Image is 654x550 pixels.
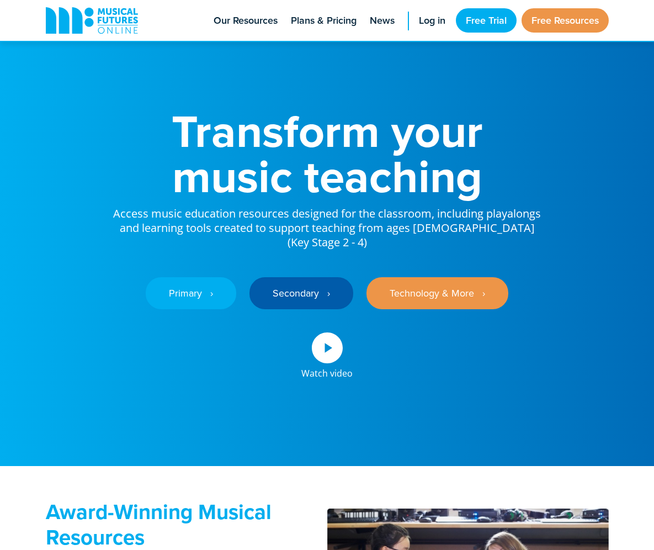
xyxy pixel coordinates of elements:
span: Our Resources [214,13,278,28]
p: Access music education resources designed for the classroom, including playalongs and learning to... [112,199,543,250]
span: News [370,13,395,28]
span: Log in [419,13,445,28]
span: Plans & Pricing [291,13,357,28]
div: Watch video [301,363,353,378]
a: Free Resources [522,8,609,33]
a: Primary ‎‏‏‎ ‎ › [146,277,236,309]
a: Free Trial [456,8,517,33]
a: Secondary ‎‏‏‎ ‎ › [249,277,353,309]
a: Technology & More ‎‏‏‎ ‎ › [366,277,508,309]
h1: Transform your music teaching [112,108,543,199]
